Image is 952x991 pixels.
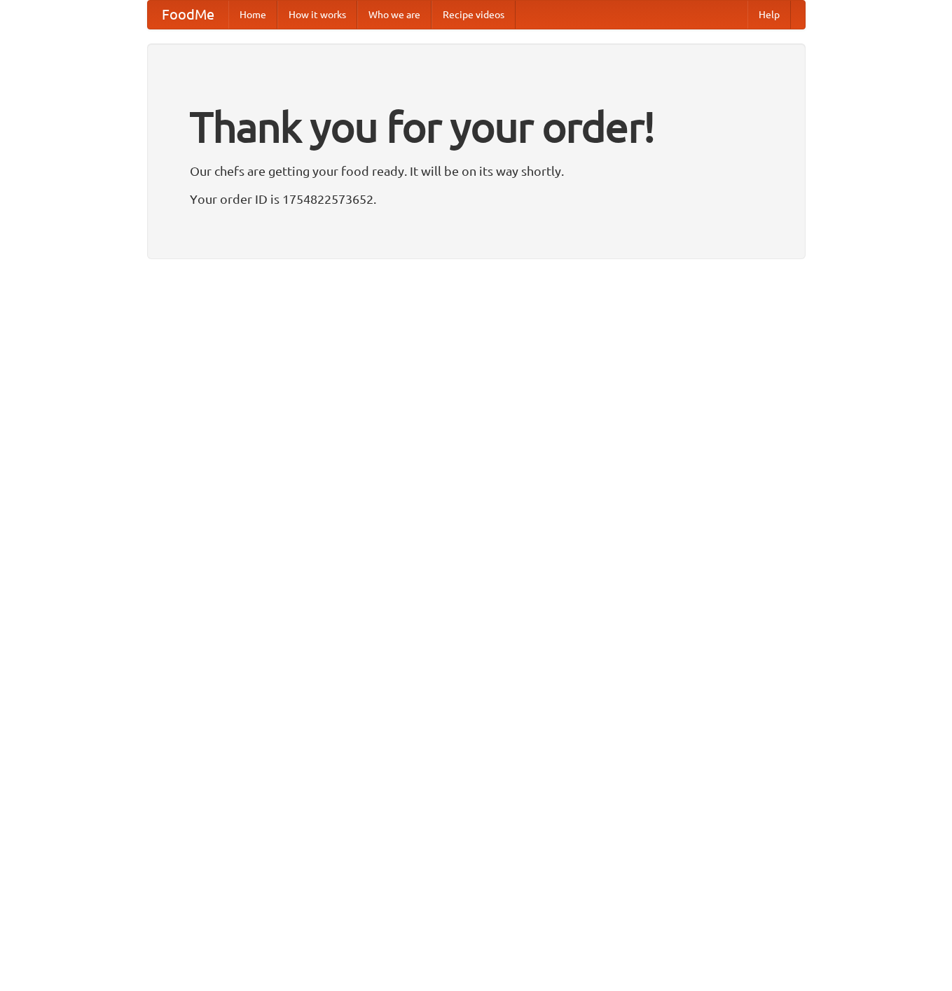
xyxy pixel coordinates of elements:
a: Recipe videos [432,1,516,29]
a: How it works [277,1,357,29]
p: Our chefs are getting your food ready. It will be on its way shortly. [190,160,763,181]
a: FoodMe [148,1,228,29]
p: Your order ID is 1754822573652. [190,188,763,209]
h1: Thank you for your order! [190,93,763,160]
a: Help [747,1,791,29]
a: Home [228,1,277,29]
a: Who we are [357,1,432,29]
